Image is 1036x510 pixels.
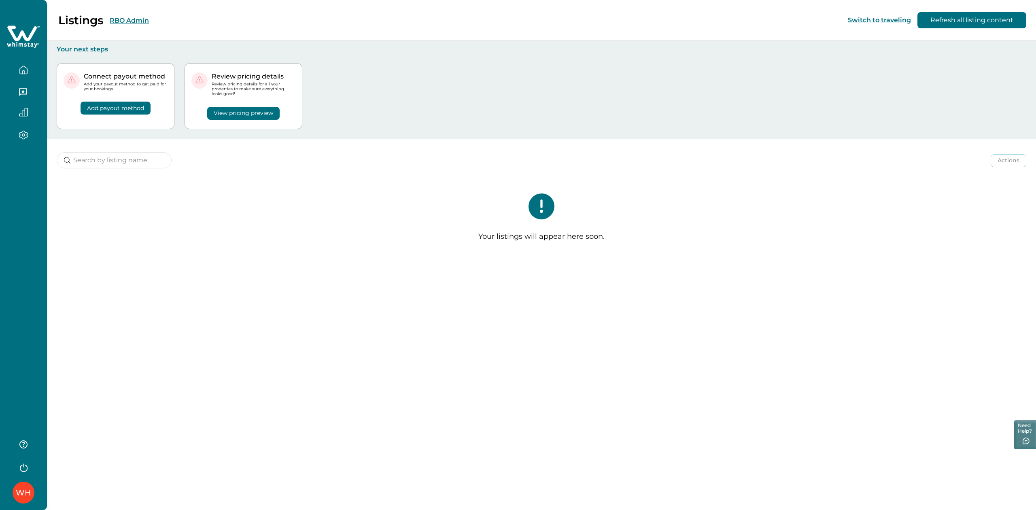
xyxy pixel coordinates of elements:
[84,82,168,91] p: Add your payout method to get paid for your bookings.
[81,102,151,115] button: Add payout method
[212,72,295,81] p: Review pricing details
[57,152,172,168] input: Search by listing name
[110,17,149,24] button: RBO Admin
[478,232,605,241] p: Your listings will appear here soon.
[16,483,31,502] div: Whimstay Host
[917,12,1026,28] button: Refresh all listing content
[58,13,103,27] p: Listings
[991,154,1026,167] button: Actions
[848,16,911,24] button: Switch to traveling
[207,107,280,120] button: View pricing preview
[84,72,168,81] p: Connect payout method
[57,45,1026,53] p: Your next steps
[212,82,295,97] p: Review pricing details for all your properties to make sure everything looks good!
